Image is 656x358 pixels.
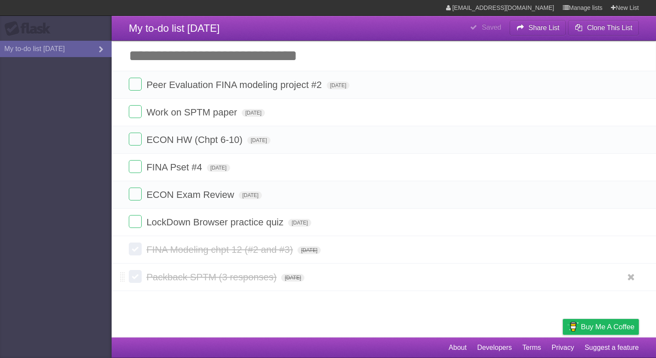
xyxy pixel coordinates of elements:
[242,109,265,117] span: [DATE]
[563,319,639,335] a: Buy me a coffee
[129,78,142,91] label: Done
[4,21,56,36] div: Flask
[585,340,639,356] a: Suggest a feature
[129,105,142,118] label: Done
[146,272,279,282] span: Packback SPTM (3 responses)
[281,274,304,282] span: [DATE]
[129,215,142,228] label: Done
[247,137,270,144] span: [DATE]
[327,82,350,89] span: [DATE]
[298,246,321,254] span: [DATE]
[449,340,467,356] a: About
[587,24,632,31] b: Clone This List
[482,24,501,31] b: Saved
[581,319,635,334] span: Buy me a coffee
[239,191,262,199] span: [DATE]
[129,270,142,283] label: Done
[528,24,559,31] b: Share List
[146,244,295,255] span: FINA Modeling chpt 12 (#2 and #3)
[129,22,220,34] span: My to-do list [DATE]
[477,340,512,356] a: Developers
[522,340,541,356] a: Terms
[146,162,204,173] span: FINA Pset #4
[146,134,245,145] span: ECON HW (Chpt 6-10)
[552,340,574,356] a: Privacy
[129,188,142,200] label: Done
[510,20,566,36] button: Share List
[207,164,230,172] span: [DATE]
[146,107,239,118] span: Work on SPTM paper
[568,20,639,36] button: Clone This List
[146,79,324,90] span: Peer Evaluation FINA modeling project #2
[129,160,142,173] label: Done
[567,319,579,334] img: Buy me a coffee
[146,217,285,228] span: LockDown Browser practice quiz
[288,219,311,227] span: [DATE]
[129,243,142,255] label: Done
[146,189,236,200] span: ECON Exam Review
[129,133,142,146] label: Done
